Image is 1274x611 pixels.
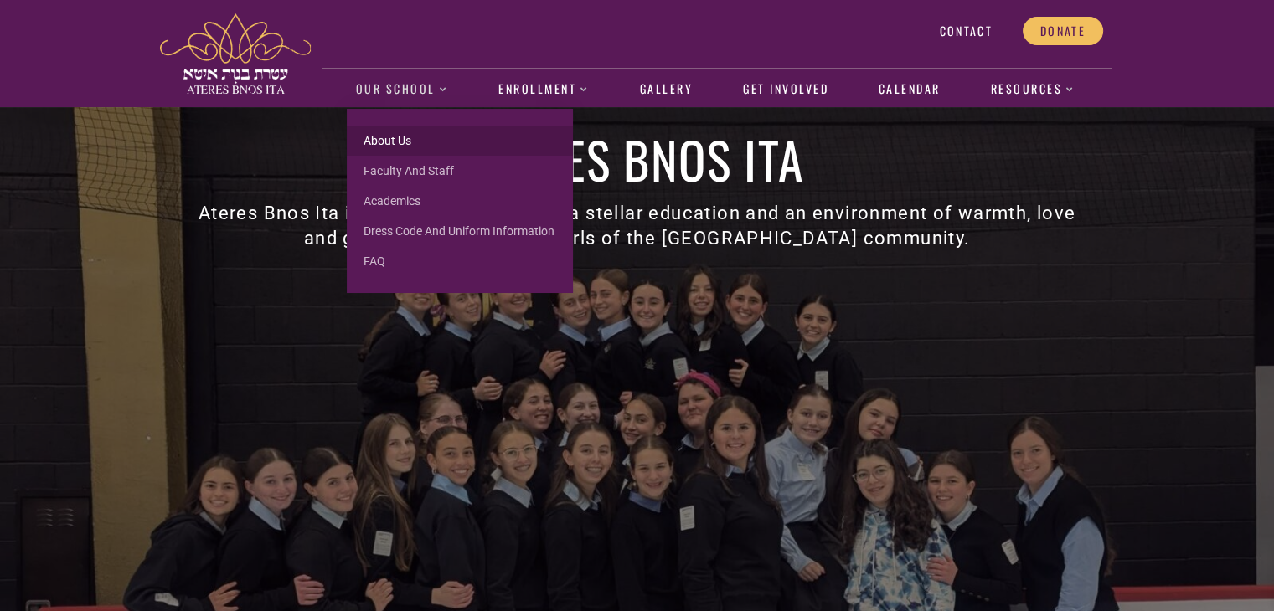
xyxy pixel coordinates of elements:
[347,126,573,156] a: About us
[187,201,1088,251] h3: Ateres Bnos Ita is committed to provide a stellar education and an environment of warmth, love an...
[160,13,311,94] img: ateres
[347,109,573,293] ul: Our School
[347,156,573,186] a: Faculty and Staff
[187,134,1088,184] h1: Ateres Bnos Ita
[734,70,837,109] a: Get Involved
[1040,23,1086,39] span: Donate
[982,70,1084,109] a: Resources
[347,186,573,216] a: Academics
[631,70,701,109] a: Gallery
[1023,17,1103,45] a: Donate
[490,70,598,109] a: Enrollment
[869,70,949,109] a: Calendar
[347,216,573,246] a: Dress Code and Uniform Information
[347,246,573,276] a: FAQ
[921,17,1009,45] a: Contact
[939,23,992,39] span: Contact
[347,70,456,109] a: Our School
